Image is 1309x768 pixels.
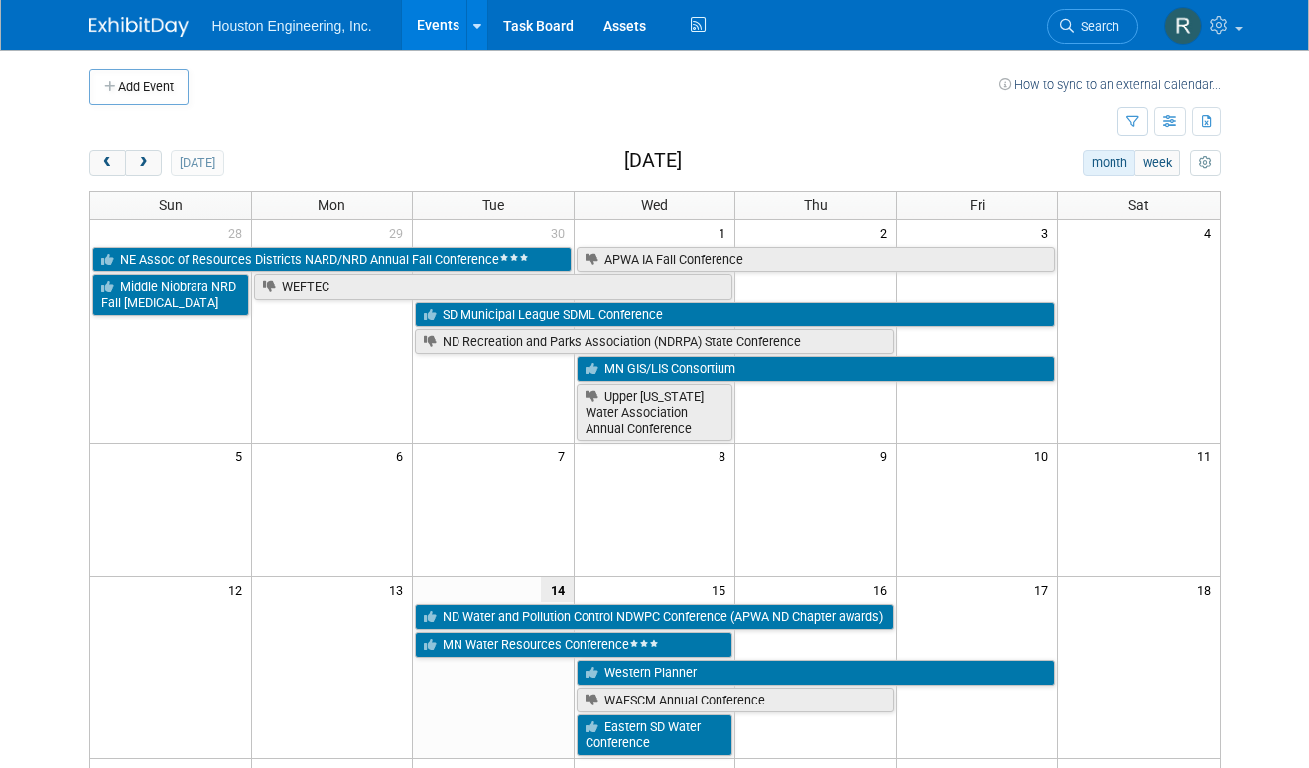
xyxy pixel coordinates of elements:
span: 16 [871,577,896,602]
span: 11 [1195,444,1220,468]
span: Houston Engineering, Inc. [212,18,372,34]
a: ND Recreation and Parks Association (NDRPA) State Conference [415,329,894,355]
span: Search [1074,19,1119,34]
span: 29 [387,220,412,245]
a: Middle Niobrara NRD Fall [MEDICAL_DATA] [92,274,249,315]
h2: [DATE] [624,150,682,172]
a: NE Assoc of Resources Districts NARD/NRD Annual Fall Conference [92,247,572,273]
span: 18 [1195,577,1220,602]
a: Western Planner [577,660,1056,686]
span: Fri [970,197,985,213]
a: WAFSCM Annual Conference [577,688,894,713]
a: SD Municipal League SDML Conference [415,302,1055,327]
a: ND Water and Pollution Control NDWPC Conference (APWA ND Chapter awards) [415,604,894,630]
span: 6 [394,444,412,468]
span: 30 [549,220,574,245]
a: Upper [US_STATE] Water Association Annual Conference [577,384,733,441]
span: 2 [878,220,896,245]
span: 4 [1202,220,1220,245]
span: 8 [717,444,734,468]
button: myCustomButton [1190,150,1220,176]
span: 14 [541,577,574,602]
span: 7 [556,444,574,468]
button: [DATE] [171,150,223,176]
span: Wed [641,197,668,213]
a: Search [1047,9,1138,44]
a: APWA IA Fall Conference [577,247,1056,273]
span: 28 [226,220,251,245]
a: How to sync to an external calendar... [999,77,1221,92]
a: MN GIS/LIS Consortium [577,356,1056,382]
span: 13 [387,577,412,602]
span: 17 [1032,577,1057,602]
span: Sat [1128,197,1149,213]
span: 9 [878,444,896,468]
a: WEFTEC [254,274,733,300]
img: ExhibitDay [89,17,189,37]
button: prev [89,150,126,176]
span: 12 [226,577,251,602]
span: Thu [804,197,828,213]
span: Tue [482,197,504,213]
span: 10 [1032,444,1057,468]
a: MN Water Resources Conference [415,632,732,658]
button: month [1083,150,1135,176]
span: 1 [717,220,734,245]
span: Mon [318,197,345,213]
span: 15 [710,577,734,602]
button: week [1134,150,1180,176]
button: Add Event [89,69,189,105]
span: 3 [1039,220,1057,245]
img: Rachel Smith [1164,7,1202,45]
a: Eastern SD Water Conference [577,714,733,755]
span: 5 [233,444,251,468]
button: next [125,150,162,176]
i: Personalize Calendar [1199,157,1212,170]
span: Sun [159,197,183,213]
